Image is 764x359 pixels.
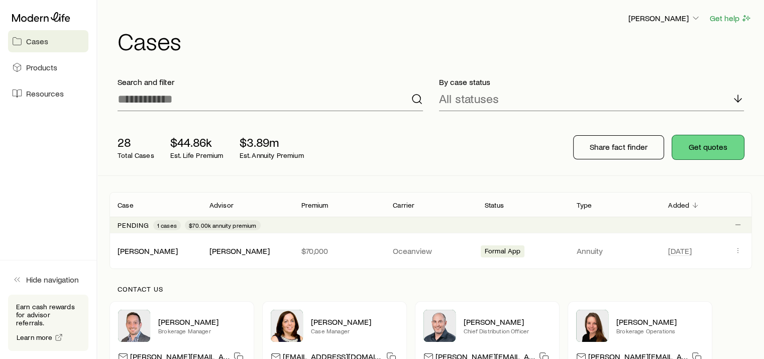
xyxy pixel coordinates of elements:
[271,310,303,342] img: Heather McKee
[668,201,689,209] p: Added
[301,201,328,209] p: Premium
[464,317,551,327] p: [PERSON_NAME]
[118,221,149,229] p: Pending
[8,30,88,52] a: Cases
[311,327,398,335] p: Case Manager
[485,201,504,209] p: Status
[158,317,246,327] p: [PERSON_NAME]
[672,135,744,159] button: Get quotes
[628,13,701,25] button: [PERSON_NAME]
[118,201,134,209] p: Case
[170,151,224,159] p: Est. Life Premium
[577,201,592,209] p: Type
[189,221,257,229] span: $70.00k annuity premium
[118,151,154,159] p: Total Cases
[170,135,224,149] p: $44.86k
[118,246,178,256] div: [PERSON_NAME]
[573,135,664,159] button: Share fact finder
[439,92,499,106] p: All statuses
[157,221,177,229] span: 1 cases
[439,77,744,87] p: By case status
[709,13,752,24] button: Get help
[485,247,521,257] span: Formal App
[158,327,246,335] p: Brokerage Manager
[301,246,377,256] p: $70,000
[668,246,692,256] span: [DATE]
[118,246,178,255] a: [PERSON_NAME]
[26,88,64,99] span: Resources
[8,268,88,291] button: Hide navigation
[118,29,752,53] h1: Cases
[393,201,414,209] p: Carrier
[393,246,469,256] p: Oceanview
[26,36,48,46] span: Cases
[464,327,551,335] p: Chief Distribution Officer
[17,334,53,341] span: Learn more
[118,285,744,293] p: Contact us
[8,82,88,105] a: Resources
[8,56,88,78] a: Products
[576,310,608,342] img: Ellen Wall
[118,77,423,87] p: Search and filter
[423,310,456,342] img: Dan Pierson
[311,317,398,327] p: [PERSON_NAME]
[616,327,704,335] p: Brokerage Operations
[26,275,79,285] span: Hide navigation
[240,135,304,149] p: $3.89m
[240,151,304,159] p: Est. Annuity Premium
[577,246,652,256] p: Annuity
[616,317,704,327] p: [PERSON_NAME]
[628,13,701,23] p: [PERSON_NAME]
[209,201,234,209] p: Advisor
[118,135,154,149] p: 28
[26,62,57,72] span: Products
[118,310,150,342] img: Brandon Parry
[8,295,88,351] div: Earn cash rewards for advisor referrals.Learn more
[209,246,270,256] div: [PERSON_NAME]
[590,142,647,152] p: Share fact finder
[16,303,80,327] p: Earn cash rewards for advisor referrals.
[110,192,752,269] div: Client cases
